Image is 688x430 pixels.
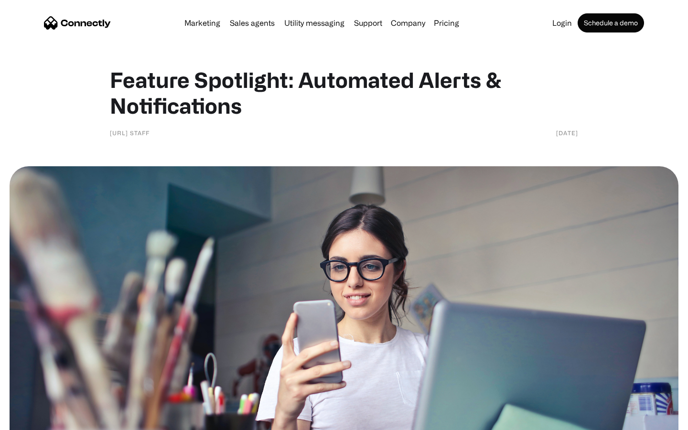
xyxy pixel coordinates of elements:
div: Company [391,16,425,30]
a: Sales agents [226,19,279,27]
div: [DATE] [556,128,578,138]
a: Pricing [430,19,463,27]
a: Login [548,19,576,27]
a: Schedule a demo [578,13,644,32]
a: Utility messaging [280,19,348,27]
div: [URL] staff [110,128,150,138]
a: Support [350,19,386,27]
aside: Language selected: English [10,413,57,427]
ul: Language list [19,413,57,427]
h1: Feature Spotlight: Automated Alerts & Notifications [110,67,578,118]
a: Marketing [181,19,224,27]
